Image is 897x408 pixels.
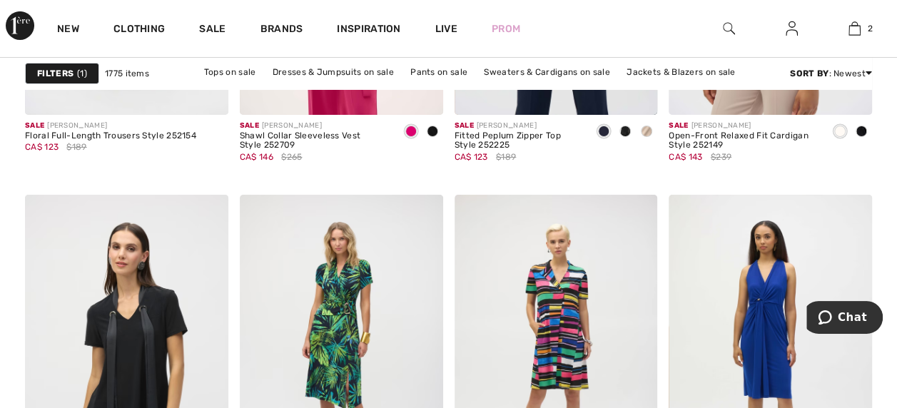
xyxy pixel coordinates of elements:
a: Jackets & Blazers on sale [619,63,743,81]
span: CA$ 123 [25,142,59,152]
span: Sale [669,121,688,130]
iframe: Opens a widget where you can chat to one of our agents [806,301,883,337]
span: $189 [496,151,516,163]
div: Shawl Collar Sleeveless Vest Style 252709 [240,131,389,151]
a: Skirts on sale [387,81,457,100]
a: 2 [823,20,885,37]
div: [PERSON_NAME] [455,121,582,131]
span: CA$ 143 [669,152,702,162]
a: Clothing [113,23,165,38]
a: Dresses & Jumpsuits on sale [265,63,401,81]
div: Black [422,121,443,144]
a: Outerwear on sale [460,81,552,100]
strong: Filters [37,67,74,80]
div: Vanilla 30 [829,121,851,144]
a: Sweaters & Cardigans on sale [477,63,617,81]
a: Live [435,21,457,36]
span: Sale [455,121,474,130]
a: Sale [199,23,225,38]
span: $239 [711,151,731,163]
img: 1ère Avenue [6,11,34,40]
div: Black [614,121,636,144]
div: Fitted Peplum Zipper Top Style 252225 [455,131,582,151]
span: 1775 items [105,67,149,80]
div: [PERSON_NAME] [240,121,389,131]
span: 1 [77,67,87,80]
a: Pants on sale [403,63,475,81]
span: Sale [240,121,259,130]
span: CA$ 123 [455,152,488,162]
strong: Sort By [790,68,828,78]
a: Sign In [774,20,809,38]
img: search the website [723,20,735,37]
a: Brands [260,23,303,38]
span: $189 [66,141,86,153]
a: New [57,23,79,38]
img: My Bag [848,20,861,37]
span: Sale [25,121,44,130]
span: CA$ 146 [240,152,273,162]
img: My Info [786,20,798,37]
span: $265 [281,151,302,163]
a: Prom [492,21,520,36]
div: Geranium [400,121,422,144]
div: Midnight Blue 40 [593,121,614,144]
span: 2 [868,22,873,35]
div: Open-Front Relaxed Fit Cardigan Style 252149 [669,131,818,151]
div: Black [851,121,872,144]
div: Floral Full-Length Trousers Style 252154 [25,131,196,141]
div: : Newest [790,67,872,80]
div: [PERSON_NAME] [25,121,196,131]
span: Inspiration [337,23,400,38]
div: Parchment [636,121,657,144]
a: Tops on sale [197,63,263,81]
div: [PERSON_NAME] [669,121,818,131]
